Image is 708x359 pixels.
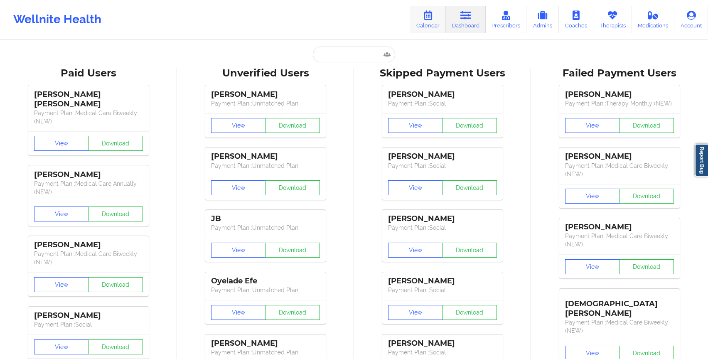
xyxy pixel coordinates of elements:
p: Payment Plan : Unmatched Plan [211,286,320,294]
p: Payment Plan : Unmatched Plan [211,348,320,357]
p: Payment Plan : Medical Care Biweekly (NEW) [565,232,674,248]
button: View [211,118,266,133]
div: [PERSON_NAME] [565,90,674,99]
p: Payment Plan : Social [388,348,497,357]
div: Unverified Users [183,67,348,80]
p: Payment Plan : Therapy Monthly (NEW) [565,99,674,108]
button: View [34,207,89,221]
button: View [34,136,89,151]
div: [PERSON_NAME] [211,152,320,161]
div: [PERSON_NAME] [34,170,143,179]
button: Download [442,305,497,320]
button: View [388,305,443,320]
button: Download [442,118,497,133]
button: Download [265,305,320,320]
button: View [34,339,89,354]
button: Download [619,118,674,133]
div: [PERSON_NAME] [565,222,674,232]
p: Payment Plan : Social [388,162,497,170]
div: Oyelade Efe [211,276,320,286]
p: Payment Plan : Unmatched Plan [211,162,320,170]
div: Skipped Payment Users [360,67,525,80]
div: Paid Users [6,67,171,80]
button: Download [265,180,320,195]
button: Download [88,207,143,221]
button: Download [265,118,320,133]
p: Payment Plan : Medical Care Biweekly (NEW) [565,318,674,335]
p: Payment Plan : Social [388,286,497,294]
button: View [388,243,443,258]
a: Admins [526,6,559,33]
button: View [211,180,266,195]
div: [PERSON_NAME] [388,152,497,161]
a: Dashboard [446,6,486,33]
div: JB [211,214,320,224]
div: [PERSON_NAME] [211,90,320,99]
div: [PERSON_NAME] [34,240,143,250]
a: Report Bug [695,144,708,177]
button: View [211,243,266,258]
button: View [388,180,443,195]
p: Payment Plan : Medical Care Biweekly (NEW) [34,250,143,266]
p: Payment Plan : Medical Care Annually (NEW) [34,179,143,196]
button: Download [88,136,143,151]
div: [PERSON_NAME] [388,214,497,224]
p: Payment Plan : Social [388,99,497,108]
button: View [388,118,443,133]
button: Download [619,259,674,274]
button: Download [619,189,674,204]
a: Coaches [559,6,593,33]
div: [PERSON_NAME] [388,339,497,348]
button: View [565,118,620,133]
button: View [211,305,266,320]
a: Therapists [593,6,632,33]
div: [PERSON_NAME] [211,339,320,348]
button: Download [442,243,497,258]
button: View [565,189,620,204]
p: Payment Plan : Medical Care Biweekly (NEW) [34,109,143,125]
button: View [565,259,620,274]
div: [PERSON_NAME] [388,90,497,99]
a: Prescribers [486,6,527,33]
a: Account [674,6,708,33]
p: Payment Plan : Medical Care Biweekly (NEW) [565,162,674,178]
a: Calendar [410,6,446,33]
button: Download [265,243,320,258]
button: Download [442,180,497,195]
div: [PERSON_NAME] [PERSON_NAME] [34,90,143,109]
p: Payment Plan : Social [388,224,497,232]
div: Failed Payment Users [537,67,702,80]
button: View [34,277,89,292]
div: [PERSON_NAME] [388,276,497,286]
div: [PERSON_NAME] [565,152,674,161]
div: [DEMOGRAPHIC_DATA][PERSON_NAME] [565,293,674,318]
a: Medications [632,6,675,33]
button: Download [88,339,143,354]
p: Payment Plan : Unmatched Plan [211,99,320,108]
div: [PERSON_NAME] [34,311,143,320]
p: Payment Plan : Unmatched Plan [211,224,320,232]
p: Payment Plan : Social [34,320,143,329]
button: Download [88,277,143,292]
